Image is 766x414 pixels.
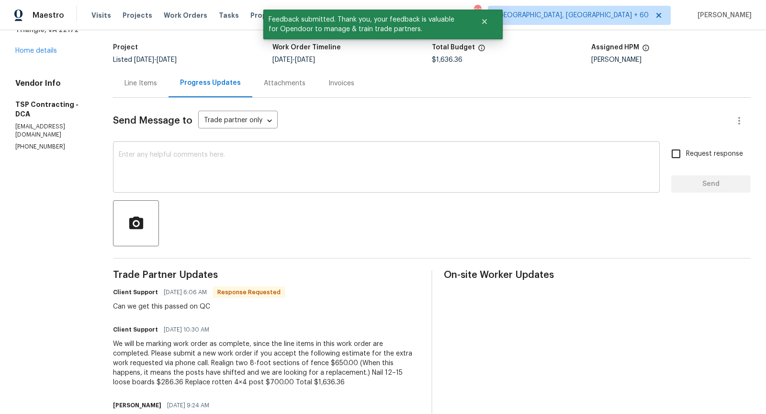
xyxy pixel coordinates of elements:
[157,57,177,63] span: [DATE]
[264,79,305,88] div: Attachments
[113,270,420,280] span: Trade Partner Updates
[214,287,284,297] span: Response Requested
[124,79,157,88] div: Line Items
[328,79,354,88] div: Invoices
[250,11,288,20] span: Properties
[272,57,315,63] span: -
[134,57,154,63] span: [DATE]
[263,10,469,39] span: Feedback submitted. Thank you, your feedback is valuable for Opendoor to manage & train trade par...
[113,116,192,126] span: Send Message to
[123,11,152,20] span: Projects
[15,47,57,54] a: Home details
[478,44,485,57] span: The total cost of line items that have been proposed by Opendoor. This sum includes line items th...
[474,6,481,15] div: 800
[113,302,285,311] div: Can we get this passed on QC
[164,287,207,297] span: [DATE] 6:06 AM
[113,325,158,334] h6: Client Support
[113,401,161,410] h6: [PERSON_NAME]
[91,11,111,20] span: Visits
[15,79,90,88] h4: Vendor Info
[164,325,209,334] span: [DATE] 10:30 AM
[591,44,639,51] h5: Assigned HPM
[113,44,138,51] h5: Project
[113,57,177,63] span: Listed
[686,149,743,159] span: Request response
[113,339,420,387] div: We will be marking work order as complete, since the line items in this work order are completed....
[591,57,751,63] div: [PERSON_NAME]
[113,287,158,297] h6: Client Support
[496,11,649,20] span: [GEOGRAPHIC_DATA], [GEOGRAPHIC_DATA] + 60
[694,11,752,20] span: [PERSON_NAME]
[432,57,462,63] span: $1,636.36
[180,78,241,88] div: Progress Updates
[469,12,500,31] button: Close
[134,57,177,63] span: -
[167,401,209,410] span: [DATE] 9:24 AM
[444,270,751,280] span: On-site Worker Updates
[164,11,207,20] span: Work Orders
[219,12,239,19] span: Tasks
[198,113,278,129] div: Trade partner only
[295,57,315,63] span: [DATE]
[33,11,64,20] span: Maestro
[272,44,341,51] h5: Work Order Timeline
[642,44,650,57] span: The hpm assigned to this work order.
[272,57,293,63] span: [DATE]
[15,100,90,119] h5: TSP Contracting - DCA
[15,143,90,151] p: [PHONE_NUMBER]
[432,44,475,51] h5: Total Budget
[15,123,90,139] p: [EMAIL_ADDRESS][DOMAIN_NAME]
